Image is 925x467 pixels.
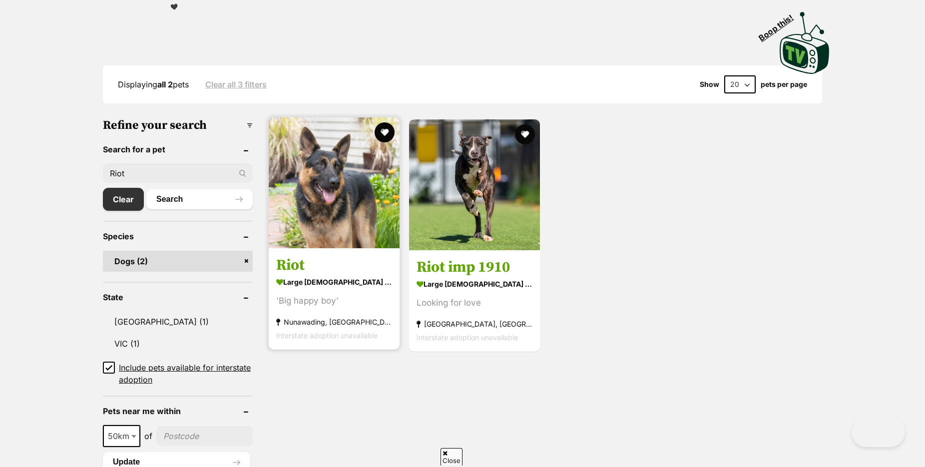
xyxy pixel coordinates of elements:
span: Show [700,80,719,88]
button: favourite [515,124,535,144]
strong: large [DEMOGRAPHIC_DATA] Dog [276,275,392,289]
h3: Riot imp 1910 [417,258,532,277]
span: Boop this! [757,6,803,42]
a: Clear [103,188,144,211]
span: 50km [103,425,140,447]
div: 'Big happy boy' [276,294,392,308]
img: Riot - German Shepherd Dog [269,117,400,248]
label: pets per page [761,80,807,88]
a: Include pets available for interstate adoption [103,362,253,386]
header: Search for a pet [103,145,253,154]
span: Close [441,448,462,466]
a: VIC (1) [103,333,253,354]
span: 50km [104,429,139,443]
h3: Refine your search [103,118,253,132]
input: postcode [156,427,253,446]
strong: Nunawading, [GEOGRAPHIC_DATA] [276,315,392,329]
a: [GEOGRAPHIC_DATA] (1) [103,311,253,332]
span: Interstate adoption unavailable [276,331,378,340]
a: Clear all 3 filters [205,80,267,89]
h3: Riot [276,256,392,275]
span: Displaying pets [118,79,189,89]
span: of [144,430,152,442]
span: Include pets available for interstate adoption [119,362,253,386]
header: State [103,293,253,302]
a: Riot imp 1910 large [DEMOGRAPHIC_DATA] Dog Looking for love [GEOGRAPHIC_DATA], [GEOGRAPHIC_DATA] ... [409,250,540,352]
iframe: Help Scout Beacon - Open [852,417,905,447]
header: Pets near me within [103,407,253,416]
img: Riot imp 1910 - American Staffordshire Terrier Dog [409,119,540,250]
button: Search [146,189,253,209]
span: Interstate adoption unavailable [417,333,518,342]
input: Toby [103,164,253,183]
strong: large [DEMOGRAPHIC_DATA] Dog [417,277,532,291]
div: Looking for love [417,296,532,310]
a: Riot large [DEMOGRAPHIC_DATA] Dog 'Big happy boy' Nunawading, [GEOGRAPHIC_DATA] Interstate adopti... [269,248,400,350]
button: favourite [375,122,395,142]
img: PetRescue TV logo [780,12,830,74]
strong: [GEOGRAPHIC_DATA], [GEOGRAPHIC_DATA] [417,317,532,331]
header: Species [103,232,253,241]
strong: all 2 [157,79,173,89]
a: Dogs (2) [103,251,253,272]
a: Boop this! [780,3,830,76]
